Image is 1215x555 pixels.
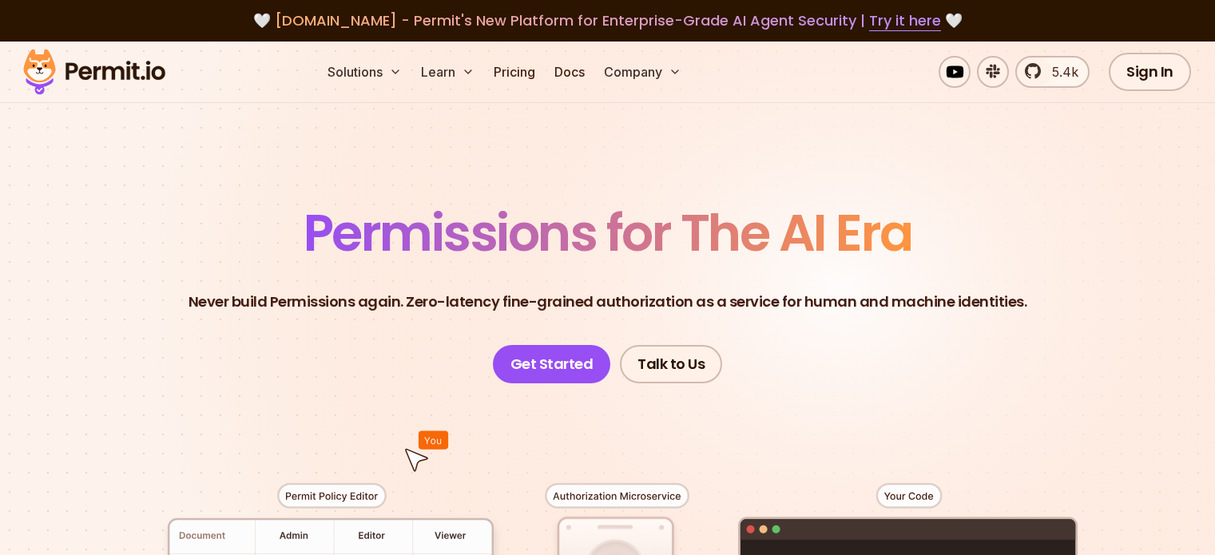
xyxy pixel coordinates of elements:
[1015,56,1090,88] a: 5.4k
[1042,62,1078,81] span: 5.4k
[275,10,941,30] span: [DOMAIN_NAME] - Permit's New Platform for Enterprise-Grade AI Agent Security |
[493,345,611,383] a: Get Started
[321,56,408,88] button: Solutions
[38,10,1177,32] div: 🤍 🤍
[16,45,173,99] img: Permit logo
[548,56,591,88] a: Docs
[189,291,1027,313] p: Never build Permissions again. Zero-latency fine-grained authorization as a service for human and...
[304,197,912,268] span: Permissions for The AI Era
[415,56,481,88] button: Learn
[620,345,722,383] a: Talk to Us
[487,56,542,88] a: Pricing
[598,56,688,88] button: Company
[1109,53,1191,91] a: Sign In
[869,10,941,31] a: Try it here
